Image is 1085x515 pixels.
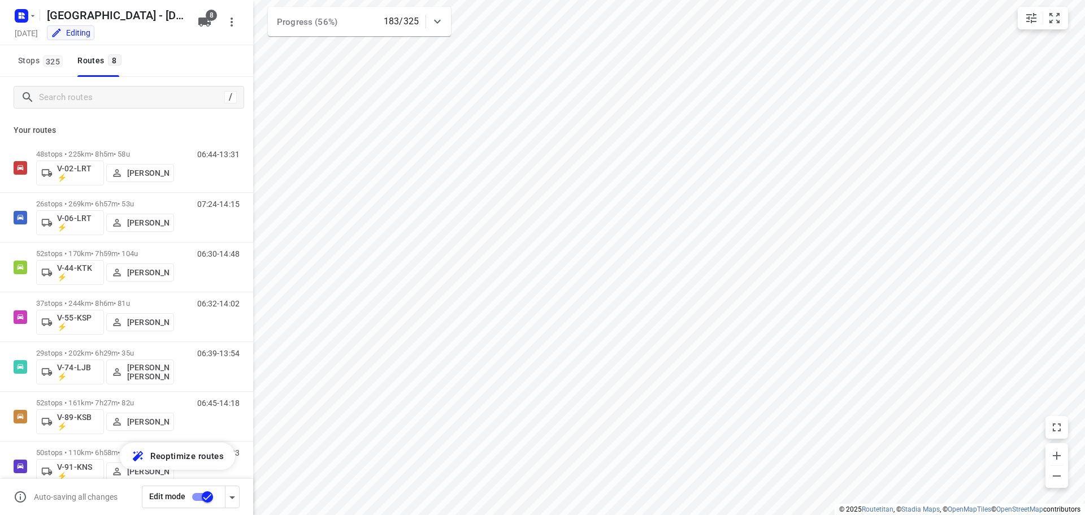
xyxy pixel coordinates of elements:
p: Auto-saving all changes [34,492,118,501]
p: 50 stops • 110km • 6h58m • 73u [36,448,174,457]
p: [PERSON_NAME] [127,467,169,476]
button: [PERSON_NAME] [106,263,174,282]
h5: [DATE] [10,27,42,40]
p: 06:45-14:18 [197,399,240,408]
p: 48 stops • 225km • 8h5m • 58u [36,150,174,158]
p: [PERSON_NAME] [127,218,169,227]
button: V-44-KTK ⚡ [36,260,104,285]
a: Routetitan [862,505,893,513]
span: 8 [108,54,121,66]
button: V-89-KSB ⚡ [36,409,104,434]
button: V-91-KNS ⚡ [36,459,104,484]
div: Progress (56%)183/325 [268,7,451,36]
p: 52 stops • 170km • 7h59m • 104u [36,249,174,258]
button: V-02-LRT ⚡ [36,161,104,185]
button: Map settings [1020,7,1043,29]
button: 8 [193,11,216,33]
span: Progress (56%) [277,17,337,27]
p: [PERSON_NAME] [127,417,169,426]
div: You are currently in edit mode. [51,27,90,38]
span: Reoptimize routes [150,449,224,464]
button: V-06-LRT ⚡ [36,210,104,235]
button: [PERSON_NAME] [PERSON_NAME] [106,360,174,384]
div: Routes [77,54,124,68]
button: Fit zoom [1043,7,1066,29]
button: Reoptimize routes [120,443,235,470]
p: 29 stops • 202km • 6h29m • 35u [36,349,174,357]
span: 325 [43,55,63,67]
p: V-91-KNS ⚡ [57,462,99,481]
p: 52 stops • 161km • 7h27m • 82u [36,399,174,407]
div: Driver app settings [225,490,239,504]
h5: [GEOGRAPHIC_DATA] - [DATE] [42,6,189,24]
p: V-55-KSP ⚡ [57,313,99,331]
p: V-06-LRT ⚡ [57,214,99,232]
p: 183/325 [384,15,419,28]
p: 06:32-14:02 [197,299,240,308]
p: V-44-KTK ⚡ [57,263,99,282]
p: [PERSON_NAME] [127,268,169,277]
p: 06:30-14:48 [197,249,240,258]
p: V-89-KSB ⚡ [57,413,99,431]
div: / [224,91,237,103]
p: 37 stops • 244km • 8h6m • 81u [36,299,174,308]
p: V-74-LJB ⚡ [57,363,99,381]
p: 06:44-13:31 [197,150,240,159]
li: © 2025 , © , © © contributors [839,505,1080,513]
a: OpenMapTiles [948,505,991,513]
span: 8 [206,10,217,21]
span: Stops [18,54,66,68]
span: Edit mode [149,492,185,501]
p: 26 stops • 269km • 6h57m • 53u [36,200,174,208]
p: V-02-LRT ⚡ [57,164,99,182]
p: 06:39-13:54 [197,349,240,358]
button: V-74-LJB ⚡ [36,360,104,384]
a: Stadia Maps [901,505,940,513]
button: V-55-KSP ⚡ [36,310,104,335]
input: Search routes [39,89,224,106]
button: More [220,11,243,33]
a: OpenStreetMap [996,505,1043,513]
button: [PERSON_NAME] [106,214,174,232]
p: [PERSON_NAME] [127,318,169,327]
button: [PERSON_NAME] [106,313,174,331]
p: Your routes [14,124,240,136]
button: [PERSON_NAME] [106,164,174,182]
button: [PERSON_NAME] [106,462,174,481]
button: [PERSON_NAME] [106,413,174,431]
div: small contained button group [1018,7,1068,29]
p: [PERSON_NAME] [PERSON_NAME] [127,363,169,381]
p: 07:24-14:15 [197,200,240,209]
p: [PERSON_NAME] [127,168,169,178]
